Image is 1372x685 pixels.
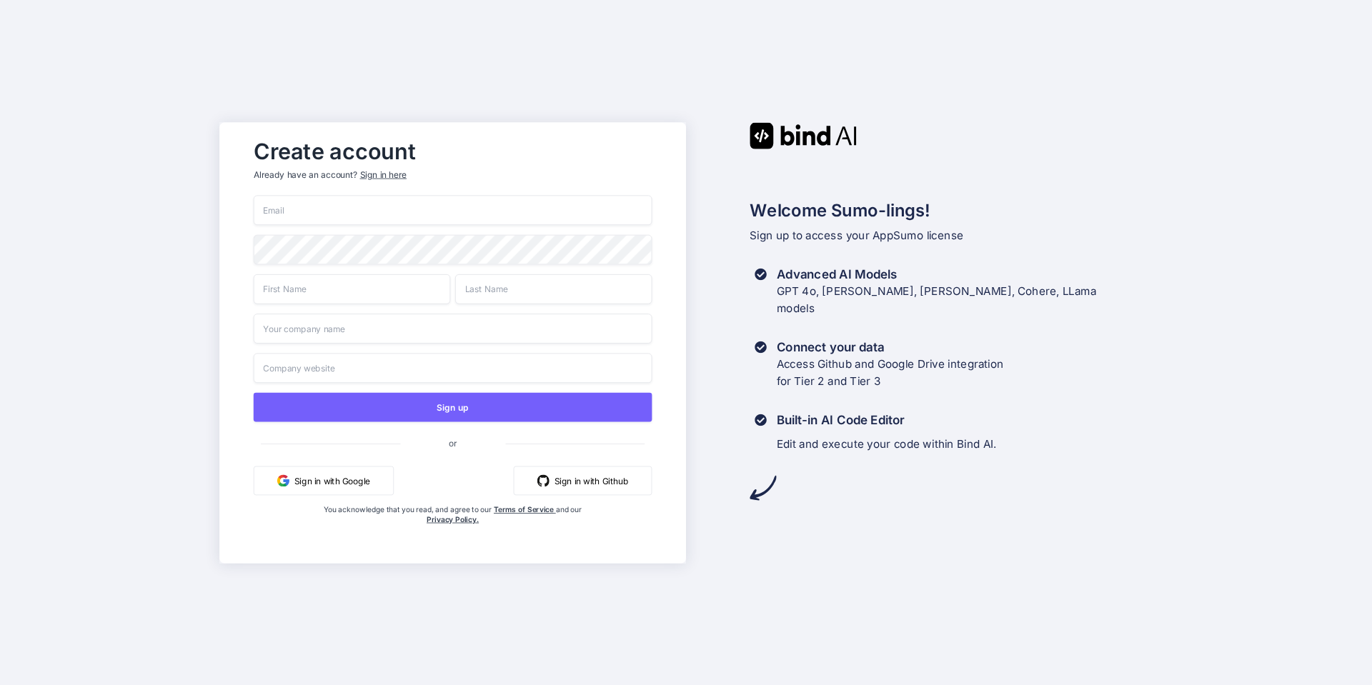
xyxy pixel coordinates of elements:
[254,466,394,495] button: Sign in with Google
[777,282,1097,316] p: GPT 4o, [PERSON_NAME], [PERSON_NAME], Cohere, LLama models
[254,141,652,161] h2: Create account
[254,169,652,181] p: Already have an account?
[427,514,479,524] a: Privacy Policy.
[537,474,550,486] img: github
[254,195,652,225] input: Email
[777,339,1004,356] h3: Connect your data
[750,226,1153,244] p: Sign up to access your AppSumo license
[777,355,1004,389] p: Access Github and Google Drive integration for Tier 2 and Tier 3
[254,353,652,383] input: Company website
[360,169,407,181] div: Sign in here
[277,474,289,486] img: google
[494,504,556,514] a: Terms of Service
[750,197,1153,223] h2: Welcome Sumo-lings!
[254,314,652,344] input: Your company name
[750,122,857,149] img: Bind AI logo
[455,274,652,304] input: Last Name
[777,411,997,429] h3: Built-in AI Code Editor
[777,266,1097,283] h3: Advanced AI Models
[320,504,586,553] div: You acknowledge that you read, and agree to our and our
[254,274,450,304] input: First Name
[777,436,997,453] p: Edit and execute your code within Bind AI.
[514,466,652,495] button: Sign in with Github
[254,392,652,421] button: Sign up
[400,427,505,457] span: or
[750,474,776,501] img: arrow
